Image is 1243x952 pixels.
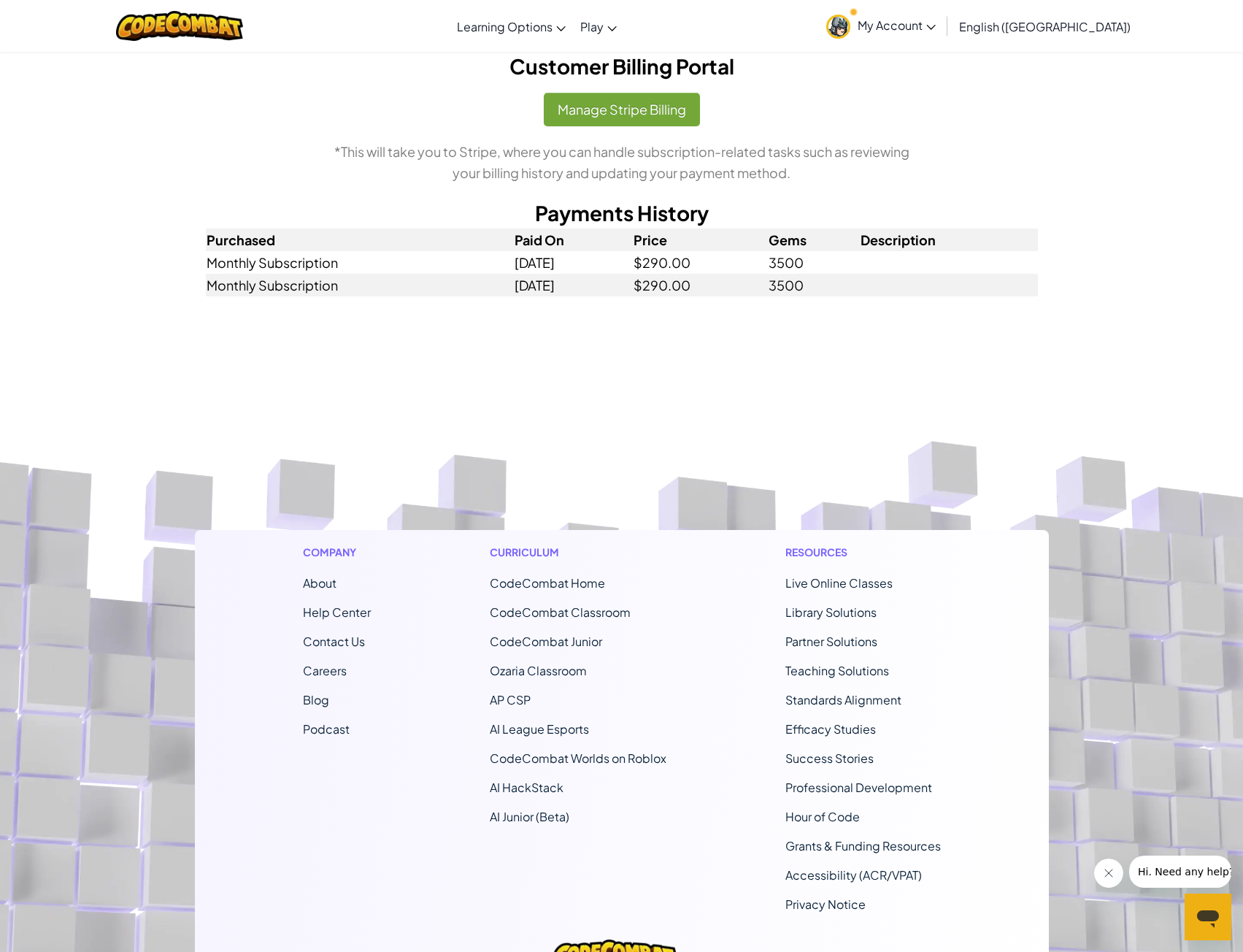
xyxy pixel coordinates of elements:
[303,721,350,737] a: Podcast
[303,604,371,620] a: Help Center
[490,545,666,560] h1: Curriculum
[580,19,604,34] span: Play
[785,721,876,737] a: Efficacy Studies
[490,575,605,591] span: CodeCombat Home
[490,751,666,766] a: CodeCombat Worlds on Roblox
[490,780,563,795] a: AI HackStack
[1094,859,1123,888] iframe: Close message
[450,7,573,46] a: Learning Options
[573,7,624,46] a: Play
[826,15,850,39] img: avatar
[860,229,1038,251] th: Description
[206,198,1038,229] h2: Payments History
[490,663,587,678] a: Ozaria Classroom
[514,229,633,251] th: Paid On
[206,51,1038,82] h2: Customer Billing Portal
[544,93,700,126] button: Manage Stripe Billing
[9,10,105,22] span: Hi. Need any help?
[514,251,633,274] td: [DATE]
[206,229,515,251] th: Purchased
[514,274,633,296] td: [DATE]
[959,19,1131,34] span: English ([GEOGRAPHIC_DATA])
[116,11,244,41] img: CodeCombat logo
[303,634,365,649] span: Contact Us
[303,575,336,591] a: About
[785,634,877,649] a: Partner Solutions
[785,575,893,591] a: Live Online Classes
[1129,856,1231,888] iframe: Message from company
[785,751,874,766] a: Success Stories
[952,7,1138,46] a: English ([GEOGRAPHIC_DATA])
[785,897,866,912] a: Privacy Notice
[490,634,602,649] a: CodeCombat Junior
[1185,894,1231,940] iframe: Button to launch messaging window
[768,251,859,274] td: 3500
[785,604,877,620] a: Library Solutions
[303,692,329,707] a: Blog
[785,692,901,707] a: Standards Alignment
[633,251,769,274] td: $290.00
[819,3,943,49] a: My Account
[490,721,589,737] a: AI League Esports
[785,545,941,560] h1: Resources
[633,229,769,251] th: Price
[768,274,859,296] td: 3500
[457,19,553,34] span: Learning Options
[206,141,1038,183] p: *This will take you to Stripe, where you can handle subscription-related tasks such as reviewing ...
[490,604,631,620] a: CodeCombat Classroom
[490,809,569,824] a: AI Junior (Beta)
[206,251,515,274] td: Monthly Subscription
[785,663,889,678] a: Teaching Solutions
[785,780,932,795] a: Professional Development
[490,692,531,707] a: AP CSP
[785,809,860,824] a: Hour of Code
[785,867,922,883] a: Accessibility (ACR/VPAT)
[633,274,769,296] td: $290.00
[206,274,515,296] td: Monthly Subscription
[303,663,347,678] a: Careers
[303,545,371,560] h1: Company
[785,838,941,853] a: Grants & Funding Resources
[858,18,936,33] span: My Account
[768,229,859,251] th: Gems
